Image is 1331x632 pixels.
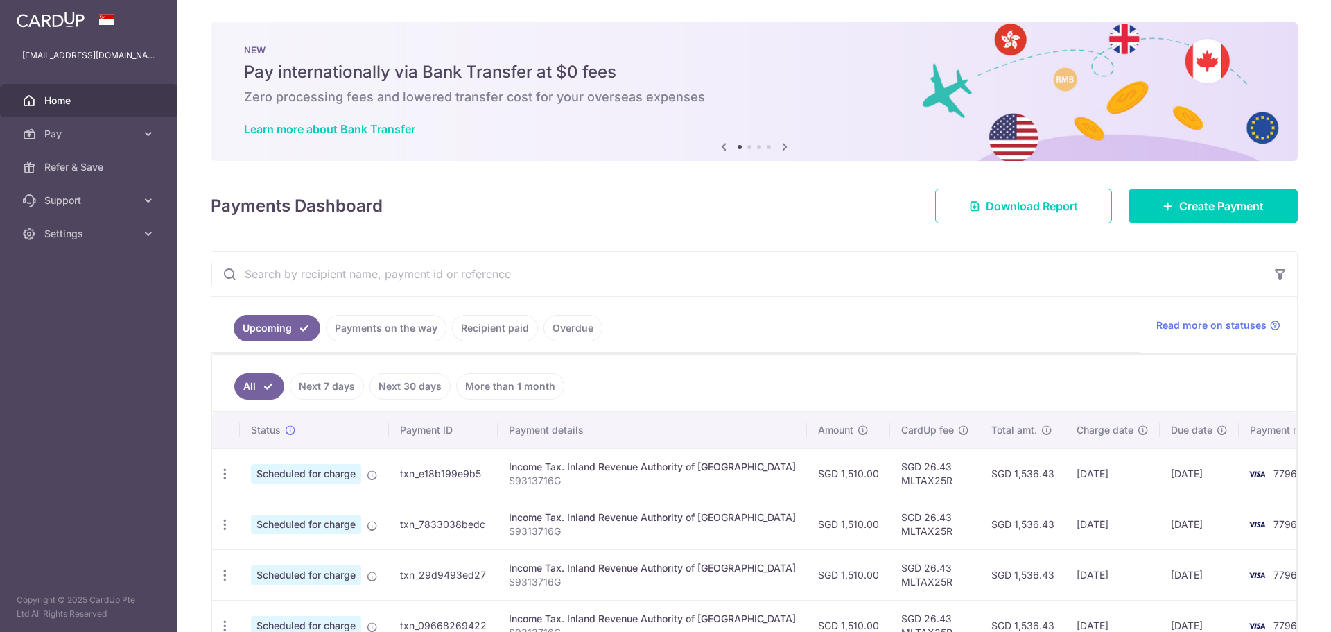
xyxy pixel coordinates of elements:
span: Create Payment [1179,198,1264,214]
span: Settings [44,227,136,241]
img: CardUp [17,11,85,28]
span: Scheduled for charge [251,565,361,585]
img: Bank Card [1243,516,1271,533]
span: 7796 [1273,468,1297,479]
td: [DATE] [1160,549,1239,600]
a: Create Payment [1129,189,1298,223]
a: Download Report [935,189,1112,223]
span: Home [44,94,136,108]
td: [DATE] [1160,448,1239,499]
td: SGD 1,510.00 [807,448,890,499]
td: SGD 26.43 MLTAX25R [890,499,980,549]
a: Next 30 days [369,373,451,400]
p: NEW [244,44,1264,55]
img: Bank Card [1243,567,1271,583]
p: S9313716G [509,524,796,538]
td: SGD 26.43 MLTAX25R [890,549,980,600]
td: [DATE] [1160,499,1239,549]
td: SGD 1,536.43 [980,549,1065,600]
span: Due date [1171,423,1212,437]
span: Scheduled for charge [251,464,361,484]
a: Payments on the way [326,315,446,341]
td: SGD 1,510.00 [807,499,890,549]
img: Bank transfer banner [211,22,1298,161]
img: Bank Card [1243,466,1271,482]
span: 7796 [1273,620,1297,631]
input: Search by recipient name, payment id or reference [211,252,1264,296]
span: 7796 [1273,569,1297,581]
h4: Payments Dashboard [211,194,383,219]
h6: Zero processing fees and lowered transfer cost for your overseas expenses [244,89,1264,105]
td: txn_7833038bedc [389,499,498,549]
span: Scheduled for charge [251,515,361,534]
a: Learn more about Bank Transfer [244,122,415,136]
span: Status [251,423,281,437]
span: Support [44,194,136,207]
span: Refer & Save [44,160,136,174]
td: txn_e18b199e9b5 [389,448,498,499]
p: S9313716G [509,474,796,488]
span: Read more on statuses [1156,318,1267,332]
div: Income Tax. Inland Revenue Authority of [GEOGRAPHIC_DATA] [509,460,796,474]
th: Payment ID [389,412,498,448]
span: Pay [44,127,136,141]
td: SGD 1,536.43 [980,499,1065,549]
td: [DATE] [1065,549,1160,600]
td: [DATE] [1065,499,1160,549]
a: Recipient paid [452,315,538,341]
th: Payment details [498,412,807,448]
span: Amount [818,423,853,437]
td: SGD 1,510.00 [807,549,890,600]
div: Income Tax. Inland Revenue Authority of [GEOGRAPHIC_DATA] [509,511,796,524]
span: CardUp fee [901,423,954,437]
span: Charge date [1077,423,1133,437]
td: txn_29d9493ed27 [389,549,498,600]
td: SGD 1,536.43 [980,448,1065,499]
p: [EMAIL_ADDRESS][DOMAIN_NAME] [22,49,155,62]
a: More than 1 month [456,373,564,400]
p: S9313716G [509,575,796,589]
span: Download Report [986,198,1078,214]
h5: Pay internationally via Bank Transfer at $0 fees [244,61,1264,83]
a: Overdue [543,315,602,341]
a: Upcoming [234,315,320,341]
div: Income Tax. Inland Revenue Authority of [GEOGRAPHIC_DATA] [509,561,796,575]
a: Read more on statuses [1156,318,1280,332]
td: SGD 26.43 MLTAX25R [890,448,980,499]
div: Income Tax. Inland Revenue Authority of [GEOGRAPHIC_DATA] [509,612,796,626]
span: Total amt. [991,423,1037,437]
a: All [234,373,284,400]
a: Next 7 days [290,373,364,400]
span: 7796 [1273,518,1297,530]
td: [DATE] [1065,448,1160,499]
